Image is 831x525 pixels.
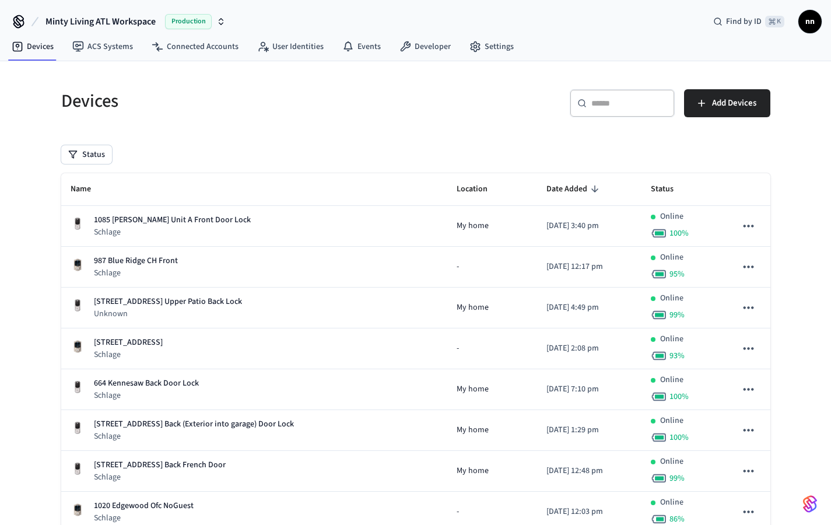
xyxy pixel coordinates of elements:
p: Schlage [94,471,226,483]
span: My home [457,383,489,395]
span: 100 % [669,228,689,239]
span: Minty Living ATL Workspace [45,15,156,29]
a: Events [333,36,390,57]
p: [STREET_ADDRESS] Back French Door [94,459,226,471]
p: [DATE] 1:29 pm [546,424,632,436]
p: Schlage [94,430,294,442]
p: Online [660,374,683,386]
span: - [457,261,459,273]
p: 987 Blue Ridge CH Front [94,255,178,267]
span: - [457,342,459,355]
p: 664 Kennesaw Back Door Lock [94,377,199,390]
p: [DATE] 12:03 pm [546,506,632,518]
div: Find by ID⌘ K [704,11,794,32]
a: Connected Accounts [142,36,248,57]
img: Yale Assure Touchscreen Wifi Smart Lock, Satin Nickel, Front [71,380,85,394]
span: Production [165,14,212,29]
p: [STREET_ADDRESS] Upper Patio Back Lock [94,296,242,308]
span: ⌘ K [765,16,784,27]
p: [DATE] 3:40 pm [546,220,632,232]
span: - [457,506,459,518]
a: Settings [460,36,523,57]
p: Online [660,496,683,509]
p: [DATE] 2:08 pm [546,342,632,355]
span: 100 % [669,432,689,443]
span: Status [651,180,689,198]
p: Online [660,456,683,468]
p: [DATE] 7:10 pm [546,383,632,395]
p: [DATE] 12:17 pm [546,261,632,273]
p: Online [660,415,683,427]
span: Name [71,180,106,198]
span: Date Added [546,180,602,198]
a: User Identities [248,36,333,57]
span: 100 % [669,391,689,402]
span: Find by ID [726,16,762,27]
img: Yale Assure Touchscreen Wifi Smart Lock, Satin Nickel, Front [71,462,85,476]
img: Yale Assure Touchscreen Wifi Smart Lock, Satin Nickel, Front [71,217,85,231]
span: My home [457,302,489,314]
img: Yale Assure Touchscreen Wifi Smart Lock, Satin Nickel, Front [71,421,85,435]
img: SeamLogoGradient.69752ec5.svg [803,495,817,513]
p: Online [660,251,683,264]
span: My home [457,424,489,436]
p: Schlage [94,512,194,524]
button: Add Devices [684,89,770,117]
span: nn [800,11,821,32]
span: 95 % [669,268,685,280]
p: 1020 Edgewood Ofc NoGuest [94,500,194,512]
span: Location [457,180,503,198]
span: My home [457,220,489,232]
button: nn [798,10,822,33]
p: Schlage [94,267,178,279]
span: 99 % [669,309,685,321]
p: Online [660,333,683,345]
p: [STREET_ADDRESS] Back (Exterior into garage) Door Lock [94,418,294,430]
a: Developer [390,36,460,57]
span: 93 % [669,350,685,362]
p: Schlage [94,226,251,238]
img: Schlage Sense Smart Deadbolt with Camelot Trim, Front [71,258,85,272]
p: Online [660,292,683,304]
p: [DATE] 4:49 pm [546,302,632,314]
button: Status [61,145,112,164]
h5: Devices [61,89,409,113]
a: Devices [2,36,63,57]
p: [DATE] 12:48 pm [546,465,632,477]
p: [STREET_ADDRESS] [94,337,163,349]
p: Schlage [94,390,199,401]
img: Schlage Sense Smart Deadbolt with Camelot Trim, Front [71,339,85,353]
span: Add Devices [712,96,756,111]
p: Unknown [94,308,242,320]
p: Schlage [94,349,163,360]
img: Schlage Sense Smart Deadbolt with Camelot Trim, Front [71,503,85,517]
p: 1085 [PERSON_NAME] Unit A Front Door Lock [94,214,251,226]
span: 86 % [669,513,685,525]
span: 99 % [669,473,685,484]
p: Online [660,211,683,223]
span: My home [457,465,489,477]
img: Yale Assure Touchscreen Wifi Smart Lock, Satin Nickel, Front [71,299,85,313]
a: ACS Systems [63,36,142,57]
